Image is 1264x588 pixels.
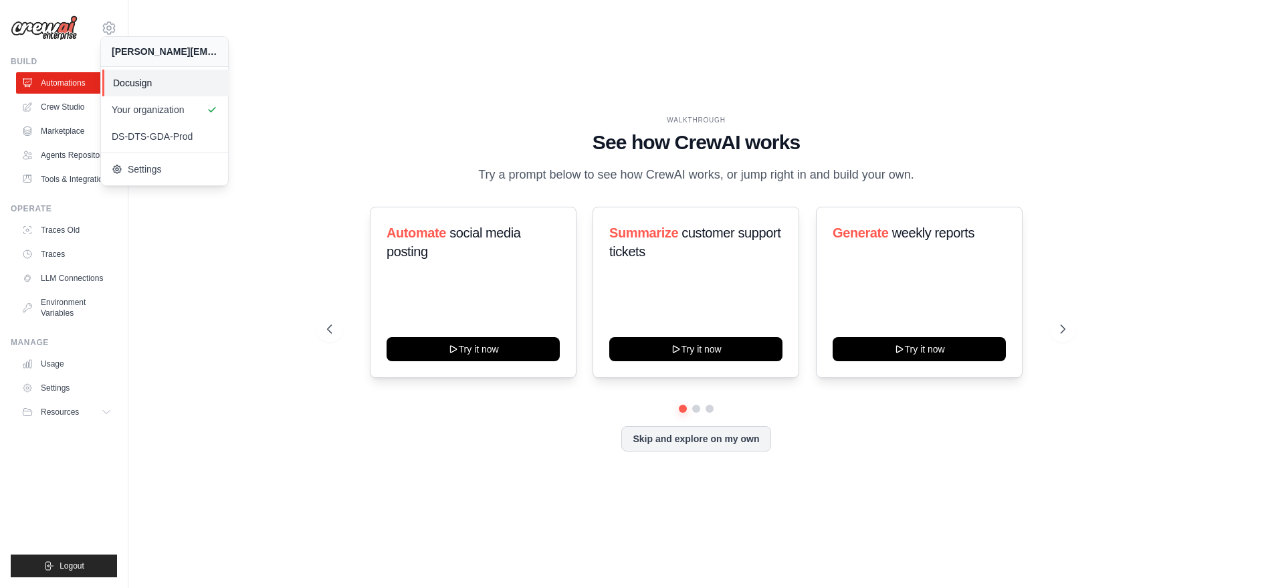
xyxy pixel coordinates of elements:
span: Docusign [113,76,219,90]
iframe: Chat Widget [1197,524,1264,588]
a: Traces [16,243,117,265]
span: Settings [112,163,217,176]
span: weekly reports [891,225,974,240]
button: Try it now [833,337,1006,361]
p: Try a prompt below to see how CrewAI works, or jump right in and build your own. [471,165,921,185]
h1: See how CrewAI works [327,130,1065,155]
span: Generate [833,225,889,240]
a: Automations [16,72,117,94]
a: Your organization [101,96,228,123]
div: WALKTHROUGH [327,115,1065,125]
div: [PERSON_NAME][EMAIL_ADDRESS][PERSON_NAME][DOMAIN_NAME] [112,45,217,58]
a: Docusign [102,70,229,96]
div: Build [11,56,117,67]
a: Environment Variables [16,292,117,324]
a: Agents Repository [16,144,117,166]
a: Marketplace [16,120,117,142]
a: Settings [16,377,117,399]
span: Automate [387,225,446,240]
button: Resources [16,401,117,423]
div: Manage [11,337,117,348]
button: Skip and explore on my own [621,426,770,452]
img: Logo [11,15,78,41]
span: Summarize [609,225,678,240]
div: Operate [11,203,117,214]
button: Try it now [609,337,782,361]
a: Settings [101,156,228,183]
span: customer support tickets [609,225,780,259]
span: Your organization [112,103,217,116]
span: Logout [60,561,84,571]
button: Logout [11,555,117,577]
span: Resources [41,407,79,417]
a: DS-DTS-GDA-Prod [101,123,228,150]
button: Try it now [387,337,560,361]
a: Tools & Integrations [16,169,117,190]
span: DS-DTS-GDA-Prod [112,130,217,143]
span: social media posting [387,225,521,259]
a: LLM Connections [16,268,117,289]
a: Usage [16,353,117,375]
a: Traces Old [16,219,117,241]
a: Crew Studio [16,96,117,118]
